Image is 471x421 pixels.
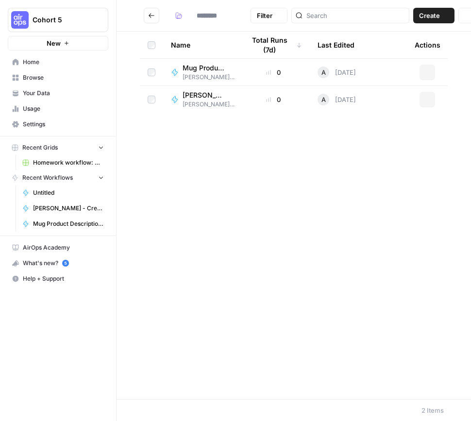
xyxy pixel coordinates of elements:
button: Recent Workflows [8,170,108,185]
button: Go back [144,8,159,23]
span: Untitled [33,188,104,197]
img: Cohort 5 Logo [11,11,29,29]
a: Mug Product Description - Prompt LLM Step [18,216,108,232]
span: Recent Grids [22,143,58,152]
span: Mug Product Description - Prompt LLM Step [183,63,227,73]
span: Mug Product Description - Prompt LLM Step [33,219,104,228]
div: [DATE] [318,94,356,105]
div: [DATE] [318,67,356,78]
input: Search [306,11,405,20]
button: Filter [251,8,287,23]
a: Your Data [8,85,108,101]
span: AirOps Academy [23,243,104,252]
span: Recent Workflows [22,173,73,182]
a: Browse [8,70,108,85]
span: New [47,38,61,48]
div: Name [171,32,229,58]
span: A [321,67,326,77]
a: [PERSON_NAME] - Create Content Brief from Keyword[PERSON_NAME]'s Folder [171,90,229,109]
div: 0 [245,95,302,104]
button: What's new? 5 [8,255,108,271]
span: Create [419,11,440,20]
div: What's new? [8,256,108,270]
a: [PERSON_NAME] - Create Content Brief from Keyword [18,201,108,216]
span: Your Data [23,89,104,98]
span: Usage [23,104,104,113]
span: Filter [257,11,272,20]
span: A [321,95,326,104]
span: Cohort 5 [33,15,91,25]
div: 2 Items [421,405,444,415]
a: Usage [8,101,108,117]
a: AirOps Academy [8,240,108,255]
button: Recent Grids [8,140,108,155]
span: Home [23,58,104,67]
span: [PERSON_NAME] - Create Content Brief from Keyword [183,90,227,100]
div: 0 [245,67,302,77]
div: Total Runs (7d) [245,32,302,58]
a: Untitled [18,185,108,201]
button: Create [413,8,454,23]
div: Actions [415,32,440,58]
span: Help + Support [23,274,104,283]
a: Settings [8,117,108,132]
button: Help + Support [8,271,108,286]
button: Workspace: Cohort 5 [8,8,108,32]
text: 5 [64,261,67,266]
a: Home [8,54,108,70]
a: 5 [62,260,69,267]
span: [PERSON_NAME]'s Folder [183,100,235,109]
a: Mug Product Description - Prompt LLM Step[PERSON_NAME]'s Folder [171,63,229,82]
span: Homework workflow: Meta Description ([GEOGRAPHIC_DATA]) Grid [33,158,104,167]
span: Settings [23,120,104,129]
button: New [8,36,108,51]
span: Browse [23,73,104,82]
a: Homework workflow: Meta Description ([GEOGRAPHIC_DATA]) Grid [18,155,108,170]
span: [PERSON_NAME]'s Folder [183,73,235,82]
div: Last Edited [318,32,354,58]
span: [PERSON_NAME] - Create Content Brief from Keyword [33,204,104,213]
